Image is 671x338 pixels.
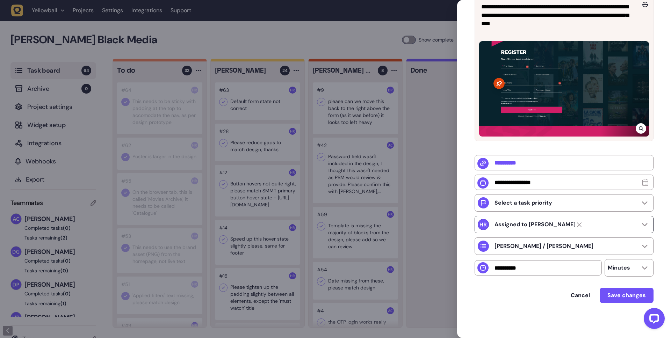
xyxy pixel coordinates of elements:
span: Cancel [571,292,590,299]
p: Minutes [608,264,630,271]
iframe: LiveChat chat widget [638,305,668,335]
p: Select a task priority [495,199,552,206]
p: [PERSON_NAME] / [PERSON_NAME] [495,243,593,250]
button: Cancel [564,288,597,302]
span: Save changes [607,292,646,299]
button: Save changes [600,288,654,303]
strong: Harry Robinson [495,221,576,228]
